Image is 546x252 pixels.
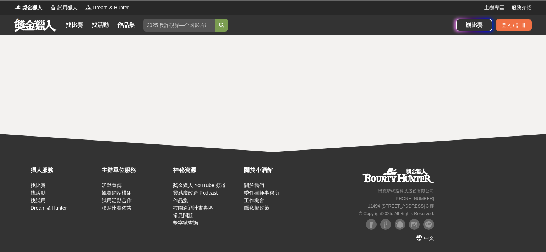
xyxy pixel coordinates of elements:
small: © Copyright 2025 . All Rights Reserved. [359,211,434,216]
a: 活動宣傳 [102,182,122,188]
a: 獎金獵人 YouTube 頻道 [173,182,226,188]
span: 獎金獵人 [22,4,42,11]
span: 試用獵人 [57,4,78,11]
a: Logo試用獵人 [50,4,78,11]
a: 張貼比賽佈告 [102,205,132,211]
div: 主辦單位服務 [102,166,169,175]
img: Logo [85,4,92,11]
small: 11494 [STREET_ADDRESS] 3 樓 [368,204,434,209]
div: 神秘資源 [173,166,241,175]
a: 校園巡迴計畫專區 [173,205,213,211]
a: 主辦專區 [484,4,504,11]
img: Logo [50,4,57,11]
img: Facebook [366,219,377,230]
a: 競賽網站模組 [102,190,132,196]
a: 試用活動合作 [102,198,132,203]
img: Instagram [409,219,420,230]
div: 獵人服務 [31,166,98,175]
a: 找活動 [89,20,112,30]
a: 找試用 [31,198,46,203]
a: Dream & Hunter [31,205,67,211]
a: 找活動 [31,190,46,196]
a: 靈感魔改造 Podcast [173,190,218,196]
img: Facebook [380,219,391,230]
img: Plurk [395,219,405,230]
a: 關於我們 [244,182,264,188]
div: 關於小酒館 [244,166,312,175]
input: 2025 反詐視界—全國影片競賽 [143,19,215,32]
span: Dream & Hunter [93,4,129,11]
a: 服務介紹 [512,4,532,11]
a: 隱私權政策 [244,205,269,211]
a: 作品集 [173,198,188,203]
a: Logo獎金獵人 [14,4,42,11]
a: 作品集 [115,20,137,30]
a: 找比賽 [63,20,86,30]
small: [PHONE_NUMBER] [395,196,434,201]
a: LogoDream & Hunter [85,4,129,11]
a: 辦比賽 [456,19,492,31]
div: 登入 / 註冊 [496,19,532,31]
a: 常見問題 [173,213,193,218]
a: 找比賽 [31,182,46,188]
span: 中文 [424,235,434,241]
img: Logo [14,4,22,11]
a: 獎字號查詢 [173,220,198,226]
a: 委任律師事務所 [244,190,279,196]
img: LINE [423,219,434,230]
small: 恩克斯網路科技股份有限公司 [378,189,434,194]
a: 工作機會 [244,198,264,203]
